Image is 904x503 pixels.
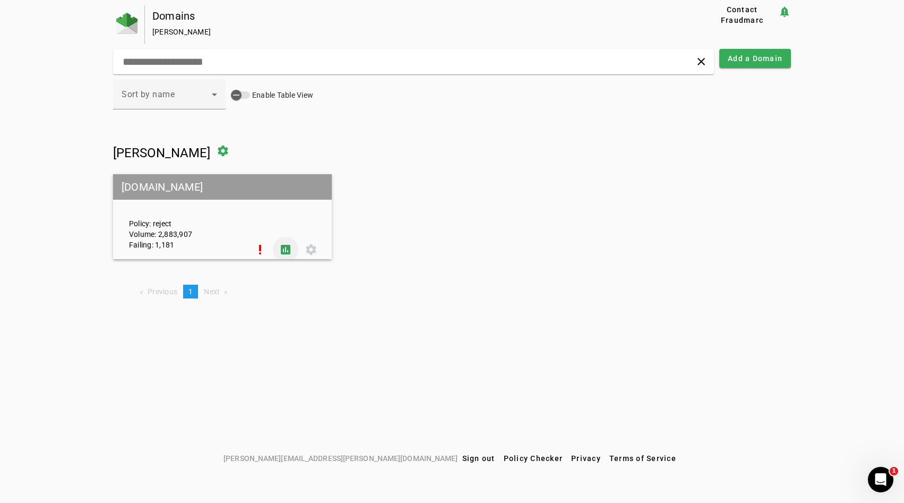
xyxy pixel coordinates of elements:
[188,287,193,296] span: 1
[116,13,137,34] img: Fraudmarc Logo
[122,89,175,99] span: Sort by name
[113,5,791,44] app-page-header: Domains
[778,5,791,18] mat-icon: notification_important
[605,449,681,468] button: Terms of Service
[706,5,778,24] button: Contact Fraudmarc
[223,453,458,464] span: [PERSON_NAME][EMAIL_ADDRESS][PERSON_NAME][DOMAIN_NAME]
[113,285,791,299] nav: Pagination
[890,467,898,475] span: 1
[204,287,220,296] span: Next
[121,184,247,250] div: Policy: reject Volume: 2,883,907 Failing: 1,181
[273,237,298,262] button: DMARC Report
[298,237,324,262] button: Settings
[728,53,782,64] span: Add a Domain
[152,27,672,37] div: [PERSON_NAME]
[567,449,605,468] button: Privacy
[113,174,332,200] mat-grid-tile-header: [DOMAIN_NAME]
[719,49,791,68] button: Add a Domain
[710,4,774,25] span: Contact Fraudmarc
[148,287,177,296] span: Previous
[571,454,601,463] span: Privacy
[152,11,672,21] div: Domains
[458,449,500,468] button: Sign out
[247,237,273,262] button: Set Up
[462,454,495,463] span: Sign out
[609,454,676,463] span: Terms of Service
[868,467,893,492] iframe: Intercom live chat
[504,454,563,463] span: Policy Checker
[113,146,210,160] span: [PERSON_NAME]
[250,90,313,100] label: Enable Table View
[500,449,567,468] button: Policy Checker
